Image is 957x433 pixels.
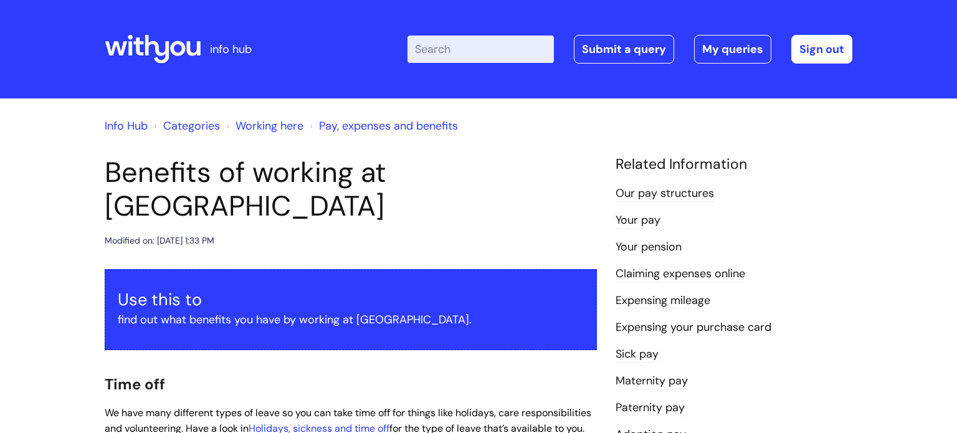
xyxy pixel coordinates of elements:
[118,290,584,310] h3: Use this to
[407,35,852,64] div: | -
[616,186,714,202] a: Our pay structures
[151,116,220,136] li: Solution home
[163,118,220,133] a: Categories
[616,400,685,416] a: Paternity pay
[319,118,458,133] a: Pay, expenses and benefits
[105,118,148,133] a: Info Hub
[407,36,554,63] input: Search
[118,310,584,330] p: find out what benefits you have by working at [GEOGRAPHIC_DATA].
[616,239,682,255] a: Your pension
[694,35,771,64] a: My queries
[105,374,165,394] span: Time off
[105,233,214,249] div: Modified on: [DATE] 1:33 PM
[616,293,710,309] a: Expensing mileage
[210,39,252,59] p: info hub
[223,116,303,136] li: Working here
[791,35,852,64] a: Sign out
[616,346,659,363] a: Sick pay
[616,373,688,389] a: Maternity pay
[616,212,660,229] a: Your pay
[105,156,597,223] h1: Benefits of working at [GEOGRAPHIC_DATA]
[574,35,674,64] a: Submit a query
[307,116,458,136] li: Pay, expenses and benefits
[616,320,771,336] a: Expensing your purchase card
[616,156,852,173] h4: Related Information
[236,118,303,133] a: Working here
[616,266,745,282] a: Claiming expenses online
